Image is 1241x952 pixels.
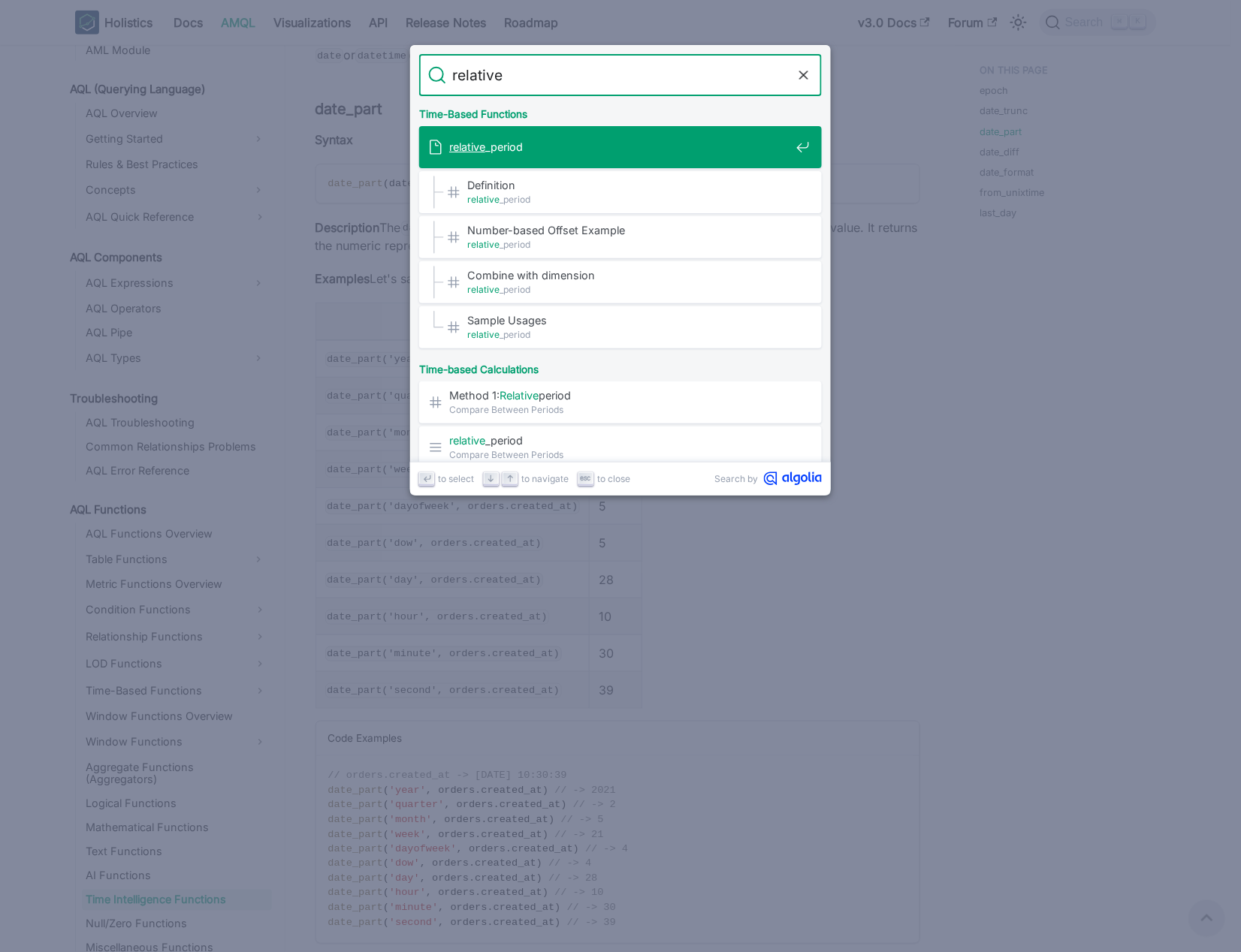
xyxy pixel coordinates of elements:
[449,447,790,462] span: Compare Between Periods
[449,402,790,417] span: Compare Between Periods
[500,389,539,402] mark: Relative
[521,471,569,486] span: to navigate
[467,329,500,340] mark: relative
[467,284,500,295] mark: relative
[421,473,433,484] svg: Enter key
[467,223,790,237] span: Number-based Offset Example​
[438,471,474,486] span: to select
[467,239,500,250] mark: relative
[419,261,822,303] a: Combine with dimension​relative_period
[449,434,485,447] mark: relative
[714,471,758,486] span: Search by
[449,388,790,402] span: Method 1: period​
[714,471,822,486] a: Search byAlgolia
[467,178,790,192] span: Definition​
[505,473,516,484] svg: Arrow up
[467,268,790,282] span: Combine with dimension​
[446,54,795,96] input: Search docs
[467,313,790,327] span: Sample Usages​
[419,381,822,423] a: Method 1:Relativeperiod​Compare Between Periods
[467,192,790,206] span: _period
[467,194,500,205] mark: relative
[580,473,591,484] svg: Escape key
[419,171,822,213] a: Definition​relative_period
[419,306,822,348] a: Sample Usages​relative_period
[467,282,790,297] span: _period
[419,126,822,168] a: relative_period
[467,237,790,252] span: _period
[416,96,825,126] div: Time-Based Functions
[764,471,822,486] svg: Algolia
[416,351,825,381] div: Time-based Calculations
[597,471,630,486] span: to close
[419,426,822,468] a: relative_periodCompare Between Periods
[485,473,497,484] svg: Arrow down
[449,140,485,153] mark: relative
[449,140,790,154] span: _period
[795,66,813,84] button: Clear the query
[449,433,790,447] span: _period
[419,216,822,258] a: Number-based Offset Example​relative_period
[467,327,790,342] span: _period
